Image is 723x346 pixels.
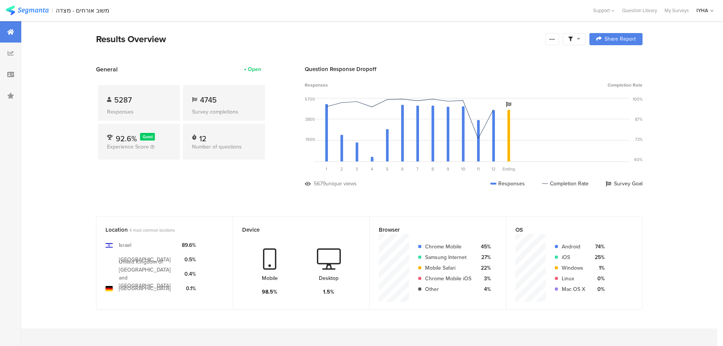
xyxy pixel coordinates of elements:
span: Experience Score [107,143,149,151]
div: Desktop [319,274,339,282]
div: IYHA [696,7,708,14]
div: Mobile Safari [425,264,471,272]
div: Chrome Mobile iOS [425,275,471,283]
span: 2 [340,166,343,172]
span: 4 [371,166,373,172]
span: 11 [477,166,480,172]
div: Support [593,5,614,16]
span: 9 [447,166,449,172]
div: Linux [562,275,585,283]
div: 3% [477,275,491,283]
div: OS [515,226,621,234]
span: 92.6% [116,133,137,144]
span: 4 most common locations [129,227,175,233]
div: Device [242,226,348,234]
div: 74% [591,243,605,251]
span: Responses [305,82,328,88]
div: 22% [477,264,491,272]
div: 0.4% [182,270,196,278]
span: 8 [432,166,434,172]
span: Good [143,134,153,140]
div: Samsung Internet [425,253,471,261]
div: Results Overview [96,32,542,46]
div: 87% [635,116,643,122]
div: | [52,6,53,15]
div: 0% [591,275,605,283]
div: [GEOGRAPHIC_DATA] [119,256,171,264]
div: Chrome Mobile [425,243,471,251]
a: Question Library [618,7,661,14]
div: 98.5% [262,288,277,296]
div: משוב אורחים - מצדה [56,7,109,14]
div: Other [425,285,471,293]
span: Share Report [605,36,636,42]
div: Browser [379,226,484,234]
div: iOS [562,253,585,261]
div: Survey completions [192,108,256,116]
div: 60% [634,156,643,163]
div: United Kingdom of [GEOGRAPHIC_DATA] and [GEOGRAPHIC_DATA] [119,258,176,290]
div: Location [106,226,211,234]
div: 4% [477,285,491,293]
div: Windows [562,264,585,272]
div: 100% [633,96,643,102]
div: Ending [501,166,516,172]
div: Open [248,65,261,73]
img: segmanta logo [6,6,49,15]
span: 5287 [114,94,132,106]
div: [GEOGRAPHIC_DATA] [119,284,171,292]
span: Completion Rate [608,82,643,88]
div: 1.5% [323,288,334,296]
div: Responses [490,180,525,188]
div: 89.6% [182,241,196,249]
div: Mac OS X [562,285,585,293]
span: 7 [416,166,419,172]
i: Survey Goal [506,102,511,107]
div: unique views [326,180,357,188]
a: My Surveys [661,7,693,14]
div: 5700 [305,96,315,102]
div: 25% [591,253,605,261]
div: 1900 [306,136,315,142]
div: Mobile [262,274,278,282]
span: 1 [326,166,327,172]
span: 12 [491,166,496,172]
div: Android [562,243,585,251]
span: 3 [356,166,358,172]
div: 0.5% [182,256,196,264]
span: Number of questions [192,143,242,151]
div: 0.1% [182,284,196,292]
div: Question Response Dropoff [305,65,643,73]
span: 4745 [200,94,217,106]
div: 27% [477,253,491,261]
span: 6 [401,166,404,172]
div: Survey Goal [606,180,643,188]
div: Israel [119,241,131,249]
span: 5 [386,166,389,172]
span: General [96,65,118,74]
div: 45% [477,243,491,251]
div: 0% [591,285,605,293]
div: 1% [591,264,605,272]
div: Completion Rate [542,180,589,188]
div: Responses [107,108,171,116]
div: 73% [635,136,643,142]
div: 5679 [314,180,326,188]
div: 12 [199,133,206,141]
span: 10 [461,166,465,172]
div: 3800 [305,116,315,122]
